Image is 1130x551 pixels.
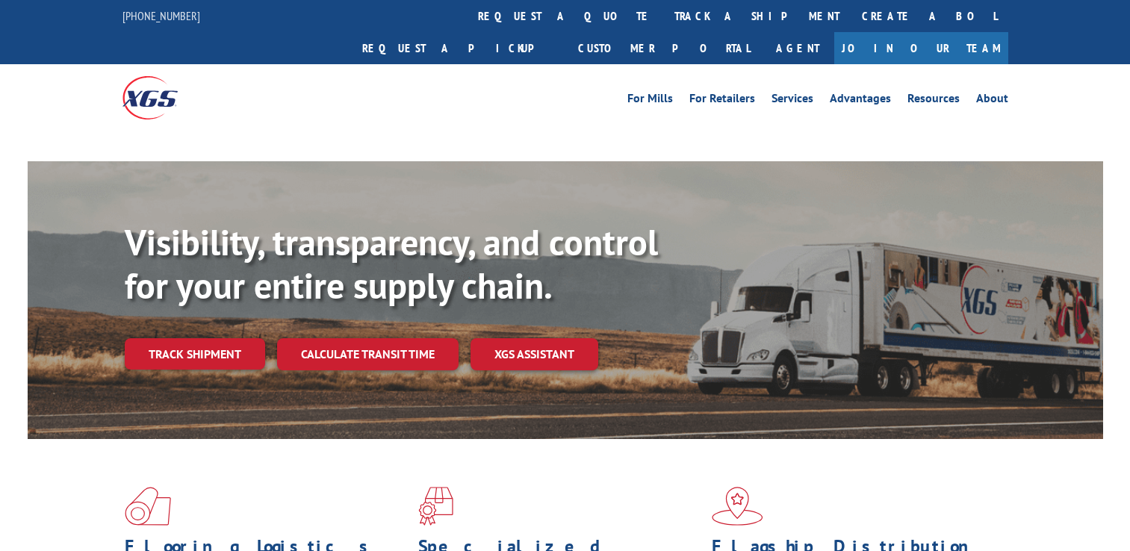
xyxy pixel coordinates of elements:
[830,93,891,109] a: Advantages
[567,32,761,64] a: Customer Portal
[125,338,265,370] a: Track shipment
[772,93,813,109] a: Services
[418,487,453,526] img: xgs-icon-focused-on-flooring-red
[689,93,755,109] a: For Retailers
[976,93,1008,109] a: About
[471,338,598,370] a: XGS ASSISTANT
[627,93,673,109] a: For Mills
[351,32,567,64] a: Request a pickup
[834,32,1008,64] a: Join Our Team
[277,338,459,370] a: Calculate transit time
[125,487,171,526] img: xgs-icon-total-supply-chain-intelligence-red
[125,219,658,308] b: Visibility, transparency, and control for your entire supply chain.
[761,32,834,64] a: Agent
[122,8,200,23] a: [PHONE_NUMBER]
[712,487,763,526] img: xgs-icon-flagship-distribution-model-red
[907,93,960,109] a: Resources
